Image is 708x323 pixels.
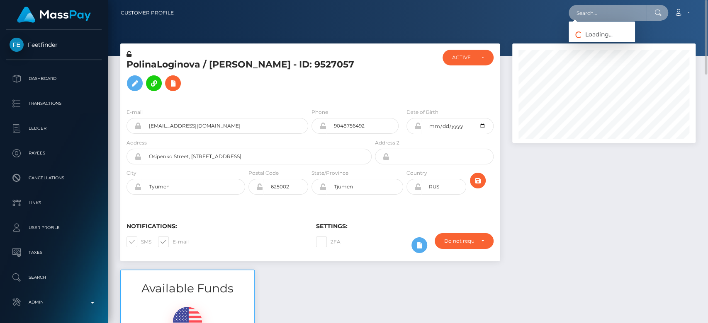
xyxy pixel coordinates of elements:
div: ACTIVE [452,54,474,61]
p: Transactions [10,97,98,110]
a: Dashboard [6,68,102,89]
p: Taxes [10,246,98,259]
a: Cancellations [6,168,102,188]
img: Feetfinder [10,38,24,52]
label: Country [406,169,427,177]
h6: Notifications: [127,223,304,230]
label: E-mail [127,108,143,116]
a: Links [6,193,102,213]
a: Customer Profile [121,4,174,22]
button: ACTIVE [443,50,493,65]
a: Admin [6,292,102,313]
h6: Settings: [316,223,493,230]
p: Dashboard [10,72,98,85]
label: Address [127,139,147,147]
p: Links [10,197,98,209]
p: Search [10,271,98,284]
label: 2FA [316,236,341,247]
label: SMS [127,236,151,247]
img: MassPay Logo [17,7,91,23]
button: Do not require [435,233,493,249]
span: Loading... [569,31,613,38]
label: Postal Code [248,169,279,177]
a: Payees [6,143,102,164]
a: Taxes [6,242,102,263]
h5: PolinaLoginova / [PERSON_NAME] - ID: 9527057 [127,58,367,95]
a: Transactions [6,93,102,114]
p: Payees [10,147,98,159]
a: Ledger [6,118,102,139]
label: E-mail [158,236,189,247]
h3: Available Funds [121,280,254,296]
p: Cancellations [10,172,98,184]
p: Ledger [10,122,98,135]
label: Phone [311,108,328,116]
p: Admin [10,296,98,309]
a: User Profile [6,217,102,238]
span: Feetfinder [6,41,102,48]
label: State/Province [311,169,348,177]
label: City [127,169,136,177]
label: Date of Birth [406,108,438,116]
label: Address 2 [375,139,399,147]
p: User Profile [10,222,98,234]
div: Do not require [444,238,474,244]
input: Search... [569,5,647,21]
a: Search [6,267,102,288]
